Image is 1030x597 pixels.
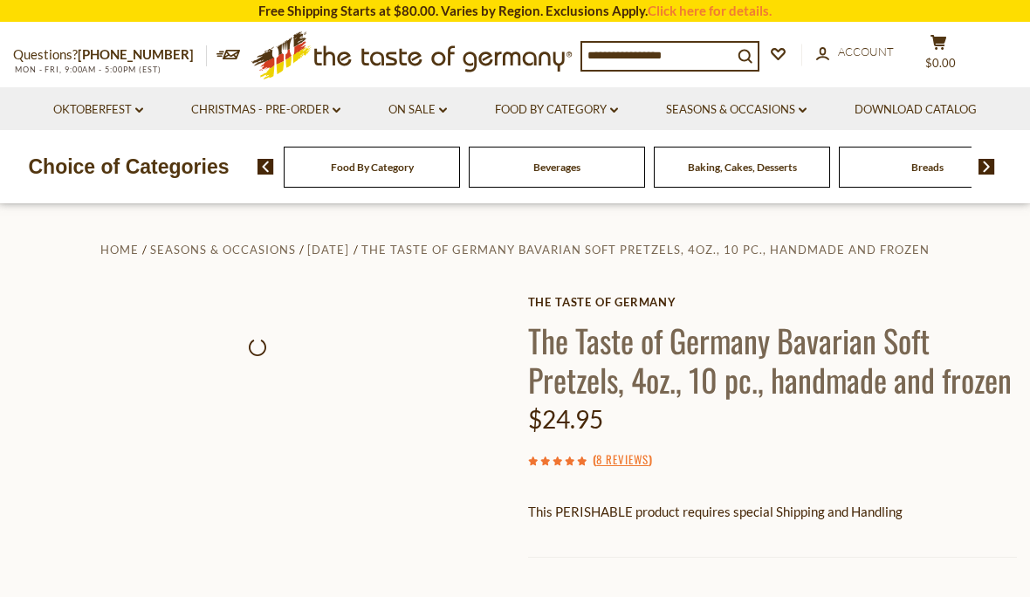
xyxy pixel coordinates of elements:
img: previous arrow [257,159,274,175]
a: Account [816,43,894,62]
a: Oktoberfest [53,100,143,120]
p: This PERISHABLE product requires special Shipping and Handling [528,501,1017,523]
a: The Taste of Germany [528,295,1017,309]
span: $0.00 [925,56,956,70]
a: 8 Reviews [596,450,649,470]
span: $24.95 [528,404,603,434]
a: Click here for details. [648,3,772,18]
li: We will ship this product in heat-protective packaging and ice. [544,536,1017,558]
a: [DATE] [307,243,349,257]
a: [PHONE_NUMBER] [78,46,194,62]
a: Food By Category [495,100,618,120]
a: On Sale [388,100,447,120]
p: Questions? [13,44,207,66]
a: Food By Category [331,161,414,174]
span: MON - FRI, 9:00AM - 5:00PM (EST) [13,65,161,74]
a: Download Catalog [855,100,977,120]
a: Breads [911,161,944,174]
a: Seasons & Occasions [666,100,807,120]
span: Account [838,45,894,58]
a: Baking, Cakes, Desserts [688,161,797,174]
a: Beverages [533,161,580,174]
a: The Taste of Germany Bavarian Soft Pretzels, 4oz., 10 pc., handmade and frozen [361,243,930,257]
span: ( ) [593,450,652,468]
a: Christmas - PRE-ORDER [191,100,340,120]
h1: The Taste of Germany Bavarian Soft Pretzels, 4oz., 10 pc., handmade and frozen [528,320,1017,399]
img: next arrow [978,159,995,175]
a: Seasons & Occasions [150,243,296,257]
button: $0.00 [912,34,965,78]
a: Home [100,243,139,257]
